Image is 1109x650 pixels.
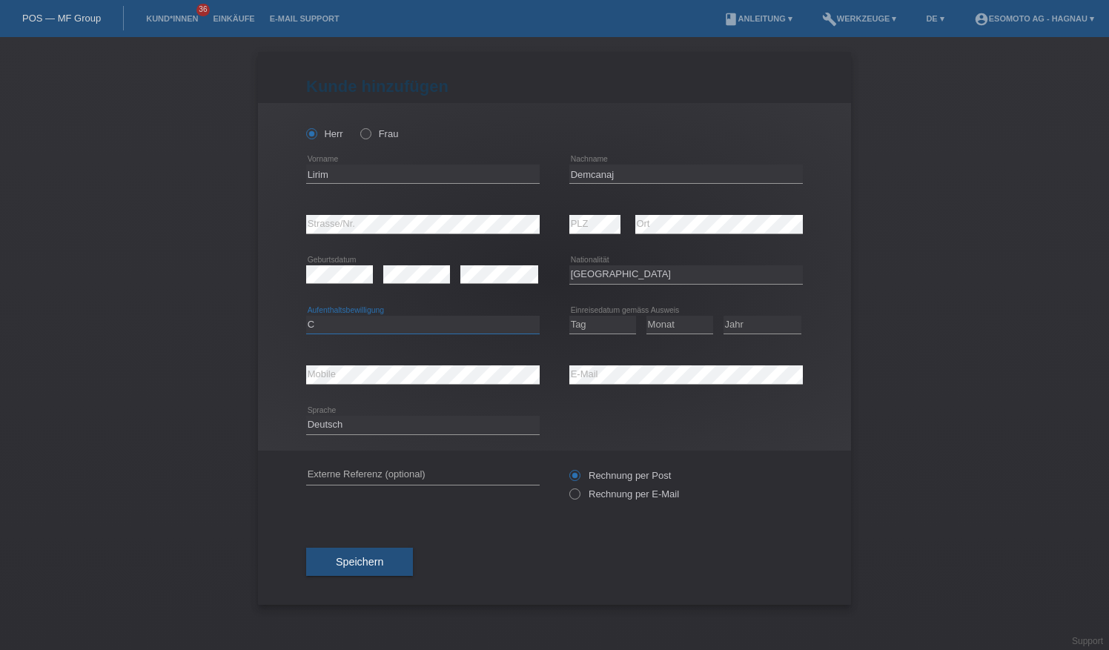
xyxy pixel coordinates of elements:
span: 36 [196,4,210,16]
i: book [724,12,738,27]
span: Speichern [336,556,383,568]
h1: Kunde hinzufügen [306,77,803,96]
label: Frau [360,128,398,139]
a: POS — MF Group [22,13,101,24]
a: Einkäufe [205,14,262,23]
a: DE ▾ [918,14,951,23]
label: Herr [306,128,343,139]
a: buildWerkzeuge ▾ [815,14,904,23]
input: Rechnung per E-Mail [569,488,579,507]
i: account_circle [974,12,989,27]
i: build [822,12,837,27]
button: Speichern [306,548,413,576]
a: E-Mail Support [262,14,347,23]
label: Rechnung per Post [569,470,671,481]
a: Support [1072,636,1103,646]
a: bookAnleitung ▾ [716,14,800,23]
input: Herr [306,128,316,138]
input: Rechnung per Post [569,470,579,488]
a: Kund*innen [139,14,205,23]
a: account_circleEsomoto AG - Hagnau ▾ [967,14,1102,23]
label: Rechnung per E-Mail [569,488,679,500]
input: Frau [360,128,370,138]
